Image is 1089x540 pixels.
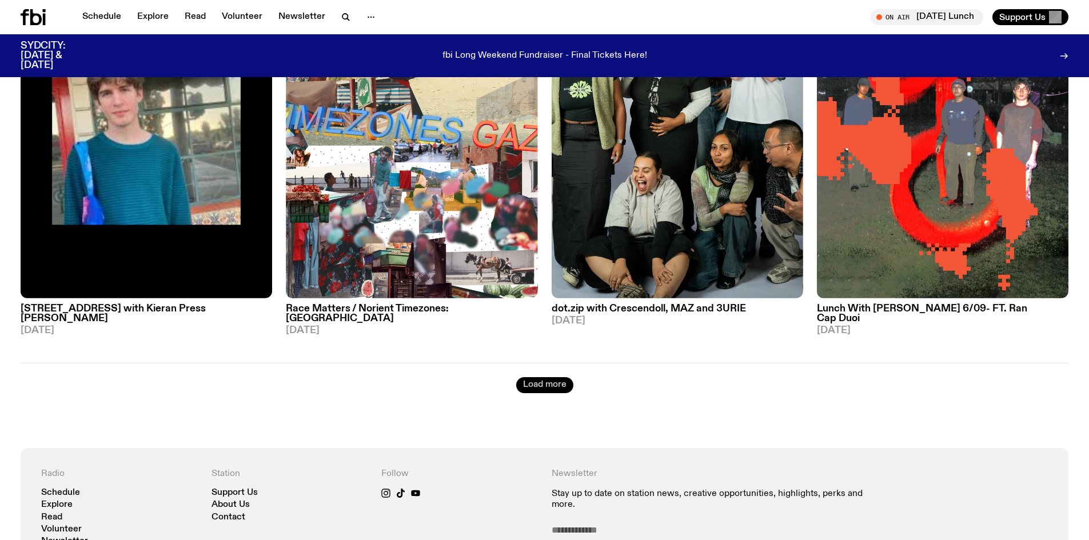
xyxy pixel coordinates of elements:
[212,513,245,522] a: Contact
[21,326,272,335] span: [DATE]
[215,9,269,25] a: Volunteer
[871,9,983,25] button: On Air[DATE] Lunch
[286,304,537,323] h3: Race Matters / Norient Timezones: [GEOGRAPHIC_DATA]
[999,12,1046,22] span: Support Us
[212,469,368,479] h4: Station
[21,304,272,323] h3: [STREET_ADDRESS] with Kieran Press [PERSON_NAME]
[21,298,272,335] a: [STREET_ADDRESS] with Kieran Press [PERSON_NAME][DATE]
[442,51,647,61] p: fbi Long Weekend Fundraiser - Final Tickets Here!
[552,489,878,510] p: Stay up to date on station news, creative opportunities, highlights, perks and more.
[552,304,803,314] h3: dot.zip with Crescendoll, MAZ and 3URIE
[552,298,803,326] a: dot.zip with Crescendoll, MAZ and 3URIE[DATE]
[41,525,82,534] a: Volunteer
[552,469,878,479] h4: Newsletter
[286,298,537,335] a: Race Matters / Norient Timezones: [GEOGRAPHIC_DATA][DATE]
[272,9,332,25] a: Newsletter
[212,501,250,509] a: About Us
[41,489,80,497] a: Schedule
[817,304,1068,323] h3: Lunch With [PERSON_NAME] 6/09- FT. Ran Cap Duoi
[21,41,94,70] h3: SYDCITY: [DATE] & [DATE]
[516,377,573,393] button: Load more
[212,489,258,497] a: Support Us
[552,316,803,326] span: [DATE]
[75,9,128,25] a: Schedule
[286,326,537,335] span: [DATE]
[817,326,1068,335] span: [DATE]
[41,501,73,509] a: Explore
[381,469,538,479] h4: Follow
[41,469,198,479] h4: Radio
[130,9,175,25] a: Explore
[992,9,1068,25] button: Support Us
[41,513,62,522] a: Read
[178,9,213,25] a: Read
[817,298,1068,335] a: Lunch With [PERSON_NAME] 6/09- FT. Ran Cap Duoi[DATE]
